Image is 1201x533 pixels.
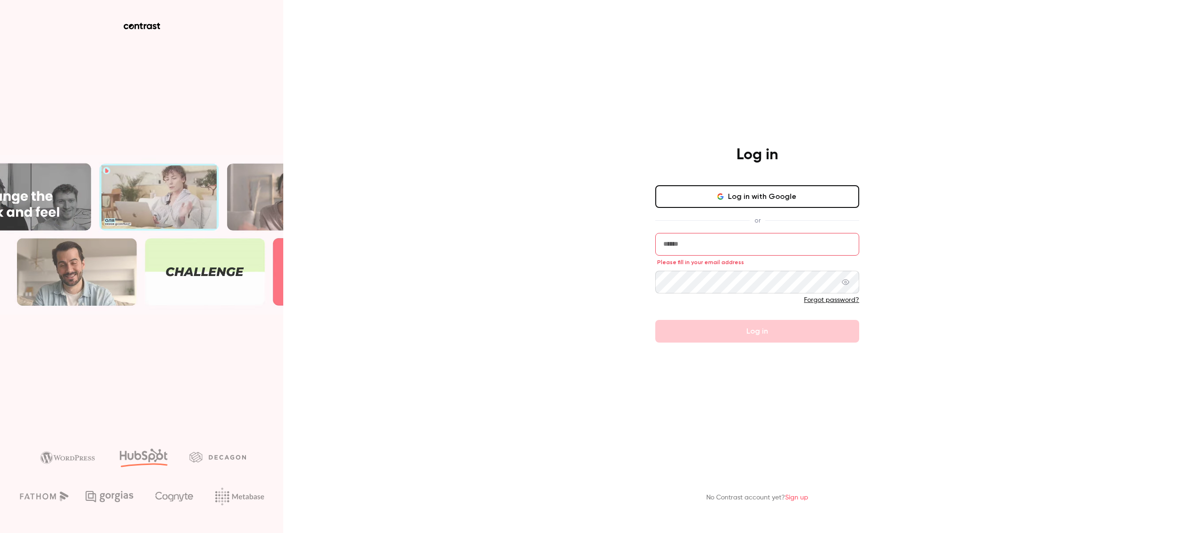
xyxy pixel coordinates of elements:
a: Forgot password? [804,297,859,303]
p: No Contrast account yet? [706,493,808,503]
img: decagon [189,452,246,462]
span: or [750,215,765,225]
a: Sign up [785,494,808,501]
h4: Log in [736,146,778,164]
button: Log in with Google [655,185,859,208]
span: Please fill in your email address [657,258,744,266]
